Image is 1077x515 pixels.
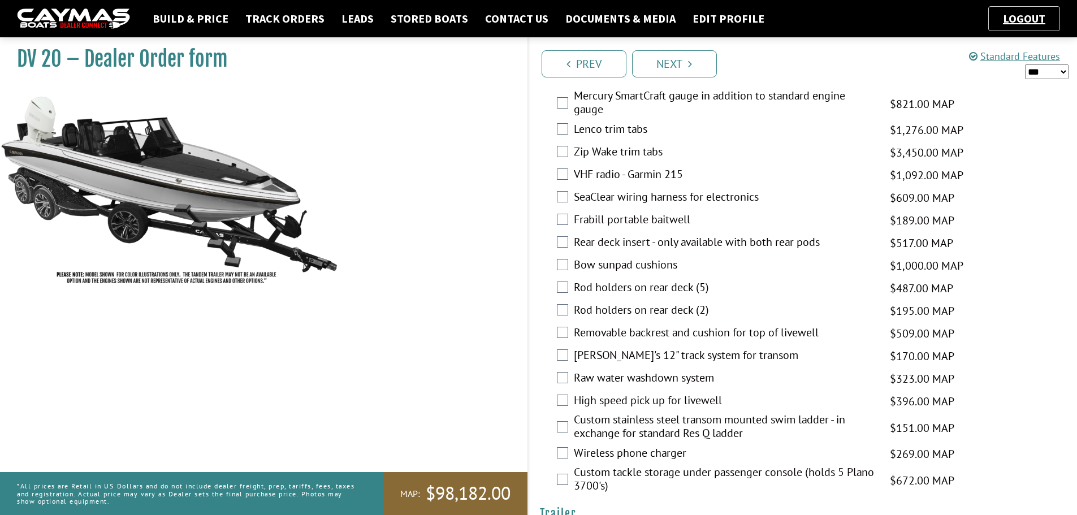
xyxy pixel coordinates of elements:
[890,393,954,410] span: $396.00 MAP
[574,348,876,365] label: [PERSON_NAME]'s 12" track system for transom
[574,190,876,206] label: SeaClear wiring harness for electronics
[574,280,876,297] label: Rod holders on rear deck (5)
[574,89,876,119] label: Mercury SmartCraft gauge in addition to standard engine gauge
[17,477,358,510] p: *All prices are Retail in US Dollars and do not include dealer freight, prep, tariffs, fees, taxe...
[890,212,954,229] span: $189.00 MAP
[385,11,474,26] a: Stored Boats
[574,213,876,229] label: Frabill portable baitwell
[890,189,954,206] span: $609.00 MAP
[969,50,1060,63] a: Standard Features
[890,122,963,139] span: $1,276.00 MAP
[426,482,511,505] span: $98,182.00
[574,258,876,274] label: Bow sunpad cushions
[574,303,876,319] label: Rod holders on rear deck (2)
[560,11,681,26] a: Documents & Media
[890,419,954,436] span: $151.00 MAP
[890,370,954,387] span: $323.00 MAP
[574,167,876,184] label: VHF radio - Garmin 215
[479,11,554,26] a: Contact Us
[632,50,717,77] a: Next
[890,302,954,319] span: $195.00 MAP
[890,235,953,252] span: $517.00 MAP
[17,8,130,29] img: caymas-dealer-connect-2ed40d3bc7270c1d8d7ffb4b79bf05adc795679939227970def78ec6f6c03838.gif
[890,280,953,297] span: $487.00 MAP
[890,445,954,462] span: $269.00 MAP
[890,144,963,161] span: $3,450.00 MAP
[890,472,954,489] span: $672.00 MAP
[890,167,963,184] span: $1,092.00 MAP
[574,145,876,161] label: Zip Wake trim tabs
[574,413,876,443] label: Custom stainless steel transom mounted swim ladder - in exchange for standard Res Q ladder
[890,325,954,342] span: $509.00 MAP
[17,46,499,72] h1: DV 20 – Dealer Order form
[574,326,876,342] label: Removable backrest and cushion for top of livewell
[383,472,527,515] a: MAP:$98,182.00
[147,11,234,26] a: Build & Price
[687,11,770,26] a: Edit Profile
[890,257,963,274] span: $1,000.00 MAP
[574,122,876,139] label: Lenco trim tabs
[400,488,420,500] span: MAP:
[574,446,876,462] label: Wireless phone charger
[997,11,1051,25] a: Logout
[574,393,876,410] label: High speed pick up for livewell
[890,348,954,365] span: $170.00 MAP
[574,371,876,387] label: Raw water washdown system
[336,11,379,26] a: Leads
[240,11,330,26] a: Track Orders
[574,465,876,495] label: Custom tackle storage under passenger console (holds 5 Plano 3700's)
[542,50,626,77] a: Prev
[890,96,954,112] span: $821.00 MAP
[574,235,876,252] label: Rear deck insert - only available with both rear pods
